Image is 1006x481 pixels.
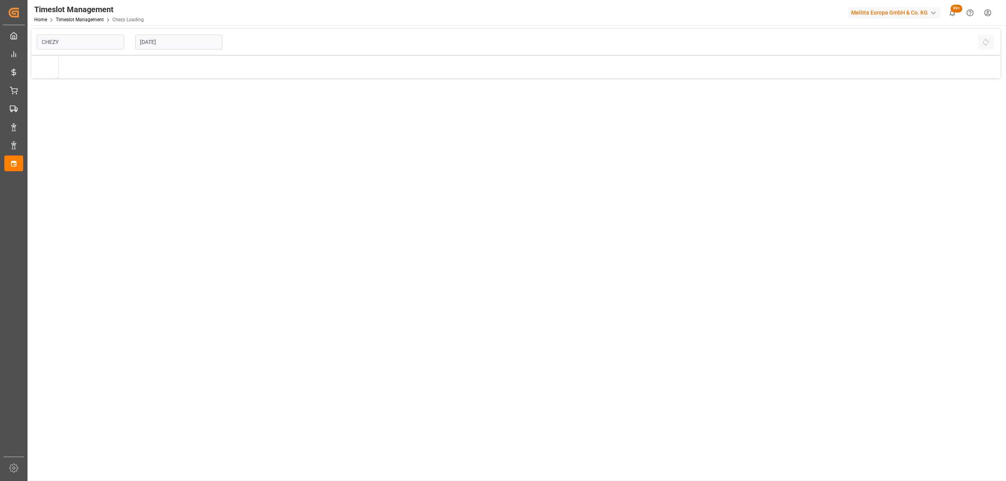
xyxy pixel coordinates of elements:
[961,4,979,22] button: Help Center
[848,5,944,20] button: Melitta Europa GmbH & Co. KG
[56,17,104,22] a: Timeslot Management
[37,35,124,49] input: Type to search/select
[848,7,940,18] div: Melitta Europa GmbH & Co. KG
[135,35,222,49] input: DD-MM-YYYY
[34,4,144,15] div: Timeslot Management
[34,17,47,22] a: Home
[951,5,962,13] span: 99+
[944,4,961,22] button: show 100 new notifications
